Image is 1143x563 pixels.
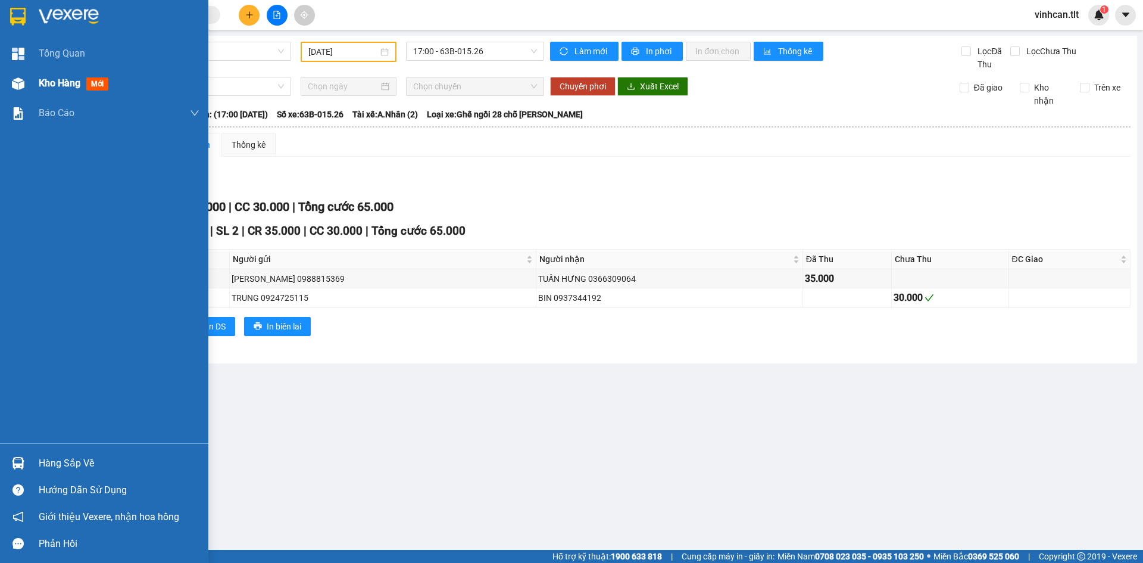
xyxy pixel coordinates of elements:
span: | [671,550,673,563]
input: 07/09/2022 [308,45,378,58]
span: Đã giao [969,81,1007,94]
th: SL [188,250,230,269]
span: down [190,108,199,118]
span: | [210,224,213,238]
button: aim [294,5,315,26]
span: In phơi [646,45,673,58]
span: In biên lai [267,320,301,333]
img: solution-icon [12,107,24,120]
span: message [13,538,24,549]
span: | [304,224,307,238]
th: Chưa Thu [892,250,1008,269]
span: Người gửi [233,253,524,266]
span: Tổng Quan [39,46,85,61]
strong: 0708 023 035 - 0935 103 250 [815,552,924,561]
strong: 0369 525 060 [968,552,1019,561]
img: warehouse-icon [12,77,24,90]
span: Làm mới [574,45,609,58]
button: plus [239,5,260,26]
div: TUẤN HƯNG 0366309064 [538,272,800,285]
img: icon-new-feature [1094,10,1104,20]
span: Loại xe: Ghế ngồi 28 chỗ [PERSON_NAME] [427,108,583,121]
strong: 1900 633 818 [611,552,662,561]
span: Số xe: 63B-015.26 [277,108,343,121]
span: Tổng cước 65.000 [298,200,394,214]
span: vinhcan.tlt [1025,7,1088,22]
img: warehouse-icon [12,457,24,469]
div: Hướng dẫn sử dụng [39,481,199,499]
button: caret-down [1115,5,1136,26]
span: Chọn chuyến [413,77,537,95]
span: Báo cáo [39,105,74,120]
span: Miền Bắc [933,550,1019,563]
span: Hỗ trợ kỹ thuật: [552,550,662,563]
span: Chuyến: (17:00 [DATE]) [181,108,268,121]
span: aim [300,11,308,19]
span: ⚪️ [927,554,930,559]
span: check [925,293,934,303]
span: Cung cấp máy in - giấy in: [682,550,775,563]
span: | [292,200,295,214]
span: Lọc Đã Thu [973,45,1010,71]
span: Kho hàng [39,77,80,89]
div: Phản hồi [39,535,199,553]
img: logo-vxr [10,8,26,26]
span: Giới thiệu Vexere, nhận hoa hồng [39,509,179,524]
span: Miền Nam [777,550,924,563]
span: | [366,224,368,238]
button: bar-chartThống kê [754,42,823,61]
span: bar-chart [763,47,773,57]
button: Chuyển phơi [550,77,616,96]
span: caret-down [1120,10,1131,20]
span: printer [254,322,262,331]
div: 30.000 [894,290,1006,305]
th: Đã Thu [803,250,892,269]
span: mới [86,77,108,91]
span: 17:00 - 63B-015.26 [413,42,537,60]
div: TRUNG 0924725115 [232,291,535,304]
div: [PERSON_NAME] 0988815369 [232,272,535,285]
span: question-circle [13,484,24,496]
button: downloadXuất Excel [617,77,688,96]
span: Trên xe [1089,81,1125,94]
input: Chọn ngày [308,80,379,93]
span: notification [13,511,24,522]
span: Thống kê [778,45,814,58]
div: Thống kê [232,138,266,151]
span: | [1028,550,1030,563]
span: SL 2 [216,224,239,238]
span: Người nhận [539,253,790,266]
span: download [627,82,635,92]
img: dashboard-icon [12,48,24,60]
button: In đơn chọn [686,42,751,61]
span: copyright [1077,552,1085,561]
span: CC 30.000 [235,200,289,214]
span: file-add [273,11,281,19]
span: CC 30.000 [310,224,363,238]
span: plus [245,11,254,19]
div: Hàng sắp về [39,455,199,472]
button: syncLàm mới [550,42,619,61]
div: 35.000 [805,271,889,286]
span: Tài xế: A.Nhân (2) [352,108,418,121]
div: BIN 0937344192 [538,291,800,304]
span: Xuất Excel [640,80,679,93]
span: printer [631,47,641,57]
span: | [242,224,245,238]
span: | [229,200,232,214]
span: Kho nhận [1029,81,1071,107]
button: printerIn phơi [622,42,683,61]
span: Lọc Chưa Thu [1022,45,1078,58]
span: sync [560,47,570,57]
span: Tổng cước 65.000 [371,224,466,238]
button: file-add [267,5,288,26]
span: In DS [207,320,226,333]
span: CR 35.000 [248,224,301,238]
sup: 1 [1100,5,1108,14]
span: ĐC Giao [1012,253,1118,266]
button: printerIn DS [184,317,235,336]
button: printerIn biên lai [244,317,311,336]
span: 1 [1102,5,1106,14]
